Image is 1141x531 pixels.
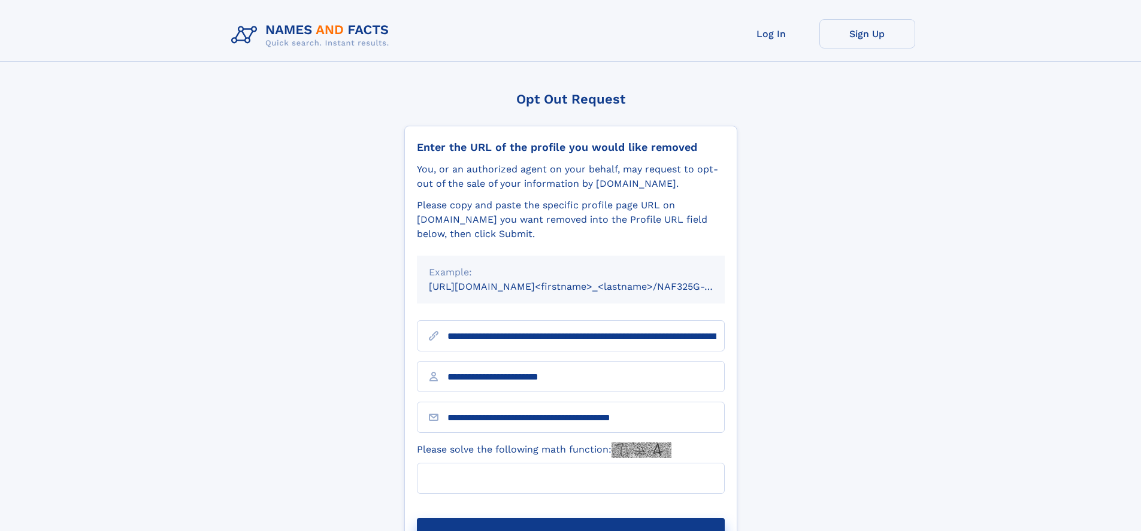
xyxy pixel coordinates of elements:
small: [URL][DOMAIN_NAME]<firstname>_<lastname>/NAF325G-xxxxxxxx [429,281,747,292]
div: Opt Out Request [404,92,737,107]
img: Logo Names and Facts [226,19,399,51]
label: Please solve the following math function: [417,442,671,458]
div: You, or an authorized agent on your behalf, may request to opt-out of the sale of your informatio... [417,162,725,191]
a: Log In [724,19,819,48]
div: Please copy and paste the specific profile page URL on [DOMAIN_NAME] you want removed into the Pr... [417,198,725,241]
a: Sign Up [819,19,915,48]
div: Example: [429,265,713,280]
div: Enter the URL of the profile you would like removed [417,141,725,154]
